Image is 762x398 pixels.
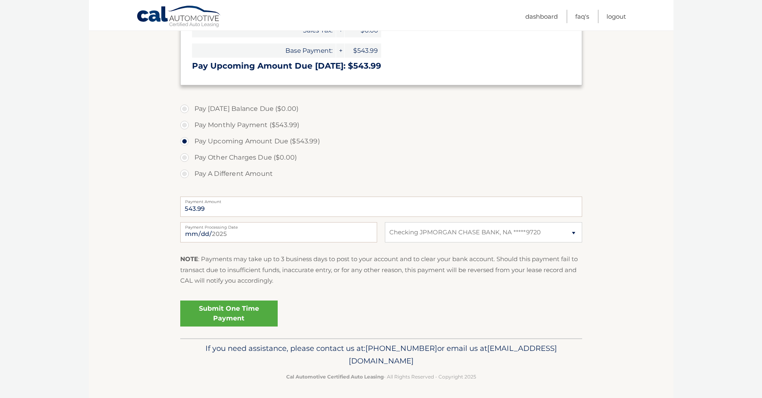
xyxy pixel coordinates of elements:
[365,344,437,353] span: [PHONE_NUMBER]
[180,301,278,327] a: Submit One Time Payment
[180,133,582,149] label: Pay Upcoming Amount Due ($543.99)
[180,117,582,133] label: Pay Monthly Payment ($543.99)
[286,374,384,380] strong: Cal Automotive Certified Auto Leasing
[180,166,582,182] label: Pay A Different Amount
[336,43,344,58] span: +
[180,149,582,166] label: Pay Other Charges Due ($0.00)
[180,254,582,286] p: : Payments may take up to 3 business days to post to your account and to clear your bank account....
[607,10,626,23] a: Logout
[525,10,558,23] a: Dashboard
[136,5,222,29] a: Cal Automotive
[186,342,577,368] p: If you need assistance, please contact us at: or email us at
[180,197,582,203] label: Payment Amount
[192,43,336,58] span: Base Payment:
[180,222,377,242] input: Payment Date
[180,222,377,229] label: Payment Processing Date
[180,255,198,263] strong: NOTE
[180,197,582,217] input: Payment Amount
[180,101,582,117] label: Pay [DATE] Balance Due ($0.00)
[186,372,577,381] p: - All Rights Reserved - Copyright 2025
[192,61,570,71] h3: Pay Upcoming Amount Due [DATE]: $543.99
[575,10,589,23] a: FAQ's
[345,43,381,58] span: $543.99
